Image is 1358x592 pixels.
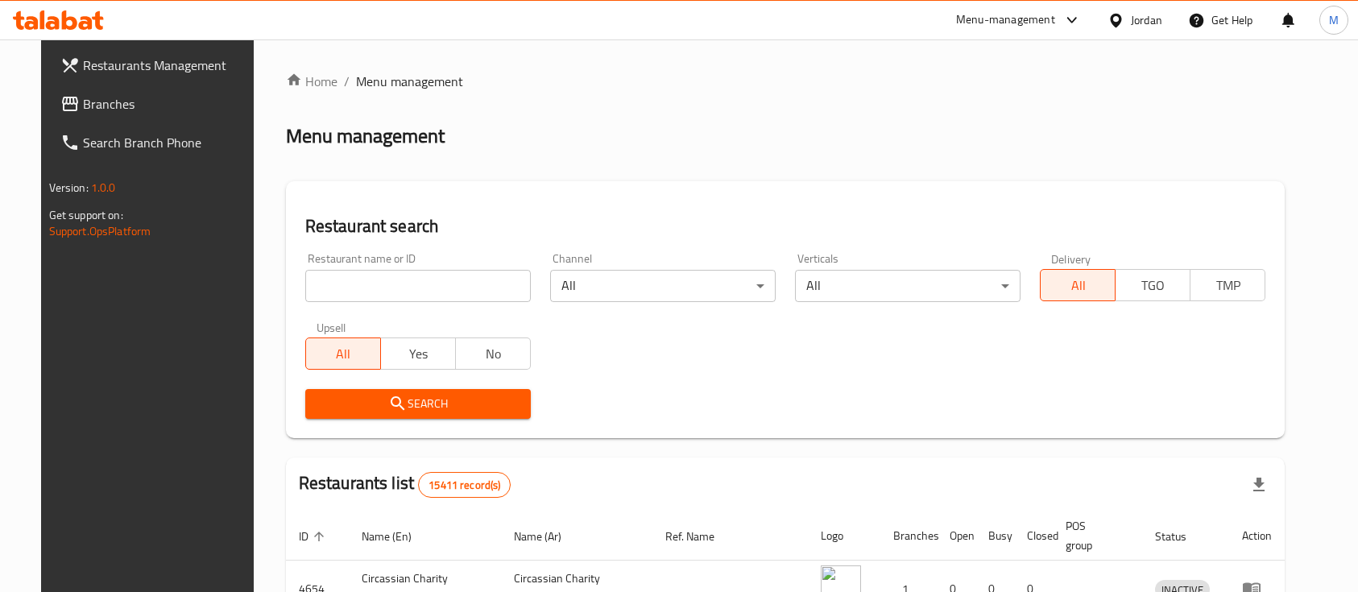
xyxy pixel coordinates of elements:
div: Export file [1240,466,1278,504]
button: All [1040,269,1116,301]
button: Yes [380,337,456,370]
a: Support.OpsPlatform [49,221,151,242]
span: Branches [83,94,255,114]
div: Menu-management [956,10,1055,30]
a: Home [286,72,337,91]
th: Logo [808,511,880,561]
span: Version: [49,177,89,198]
span: Name (Ar) [514,527,582,546]
div: Total records count [418,472,511,498]
h2: Restaurants list [299,471,511,498]
span: Search Branch Phone [83,133,255,152]
span: Name (En) [362,527,433,546]
span: All [1047,274,1109,297]
span: ID [299,527,329,546]
th: Branches [880,511,937,561]
span: Search [318,394,518,414]
a: Search Branch Phone [48,123,268,162]
div: All [795,270,1021,302]
div: All [550,270,776,302]
button: TMP [1190,269,1265,301]
h2: Restaurant search [305,214,1266,238]
span: POS group [1066,516,1124,555]
span: Restaurants Management [83,56,255,75]
span: TMP [1197,274,1259,297]
input: Search for restaurant name or ID.. [305,270,531,302]
span: Menu management [356,72,463,91]
span: Yes [387,342,449,366]
span: Ref. Name [665,527,735,546]
th: Action [1229,511,1285,561]
li: / [344,72,350,91]
span: 15411 record(s) [419,478,510,493]
label: Upsell [317,321,346,333]
button: All [305,337,381,370]
th: Open [937,511,975,561]
span: 1.0.0 [91,177,116,198]
th: Busy [975,511,1014,561]
th: Closed [1014,511,1053,561]
button: Search [305,389,531,419]
a: Restaurants Management [48,46,268,85]
nav: breadcrumb [286,72,1286,91]
span: No [462,342,524,366]
span: All [313,342,375,366]
button: TGO [1115,269,1190,301]
h2: Menu management [286,123,445,149]
span: Status [1155,527,1207,546]
span: TGO [1122,274,1184,297]
span: Get support on: [49,205,123,226]
label: Delivery [1051,253,1091,264]
a: Branches [48,85,268,123]
button: No [455,337,531,370]
span: M [1329,11,1339,29]
div: Jordan [1131,11,1162,29]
